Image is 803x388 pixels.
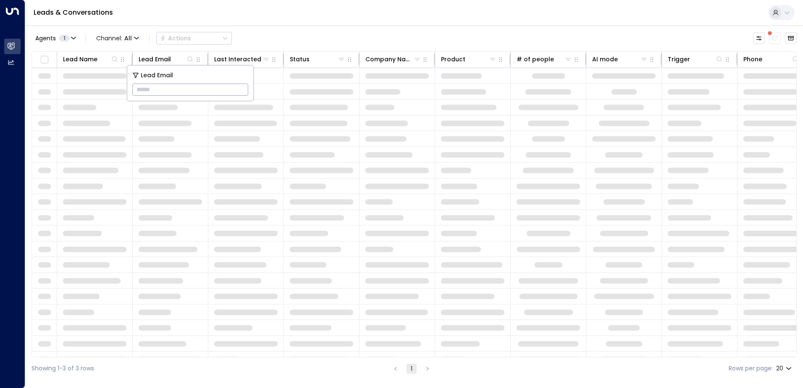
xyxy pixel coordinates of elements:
div: Button group with a nested menu [156,32,232,45]
button: Actions [156,32,232,45]
nav: pagination navigation [390,363,433,374]
div: Phone [743,54,800,64]
div: Trigger [668,54,724,64]
div: Lead Name [63,54,97,64]
span: Channel: [93,32,142,44]
span: Agents [35,35,56,41]
button: Channel:All [93,32,142,44]
a: Leads & Conversations [34,8,113,17]
div: Status [290,54,310,64]
div: # of people [517,54,572,64]
button: page 1 [407,364,417,374]
div: Phone [743,54,762,64]
span: All [124,35,132,42]
div: Trigger [668,54,690,64]
div: Last Interacted [214,54,270,64]
div: Company Name [365,54,413,64]
div: Lead Name [63,54,119,64]
span: There are new threads available. Refresh the grid to view the latest updates. [769,32,781,44]
button: Agents1 [31,32,79,44]
span: 1 [59,35,69,42]
button: Customize [753,32,765,44]
div: # of people [517,54,554,64]
div: Company Name [365,54,421,64]
button: Archived Leads [785,32,797,44]
div: 20 [776,362,793,375]
div: Actions [160,34,191,42]
label: Rows per page: [729,364,773,373]
div: Product [441,54,497,64]
div: Lead Email [139,54,194,64]
div: AI mode [592,54,648,64]
div: AI mode [592,54,618,64]
div: Last Interacted [214,54,261,64]
div: Product [441,54,465,64]
span: Lead Email [141,71,173,80]
div: Status [290,54,346,64]
div: Showing 1-3 of 3 rows [31,364,94,373]
div: Lead Email [139,54,171,64]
